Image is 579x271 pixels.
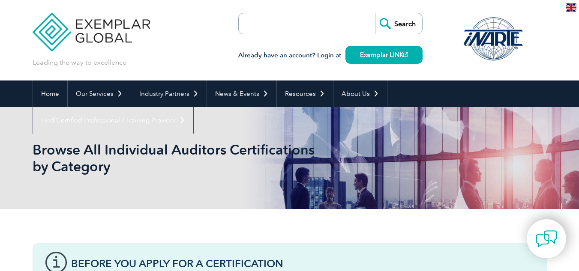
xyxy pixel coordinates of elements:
[375,13,422,34] input: Search
[131,80,207,107] a: Industry Partners
[566,3,576,12] img: en
[33,58,126,67] p: Leading the way to excellence
[333,80,387,107] a: About Us
[277,80,333,107] a: Resources
[207,80,276,107] a: News & Events
[68,80,131,107] a: Our Services
[33,141,362,175] h1: Browse All Individual Auditors Certifications by Category
[345,46,423,64] a: Exemplar LINK
[71,258,534,269] h3: Before You Apply For a Certification
[403,52,408,57] img: open_square.png
[33,107,193,134] a: Find Certified Professional / Training Provider
[238,50,423,61] h3: Already have an account? Login at
[536,228,557,250] img: contact-chat.png
[33,80,67,107] a: Home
